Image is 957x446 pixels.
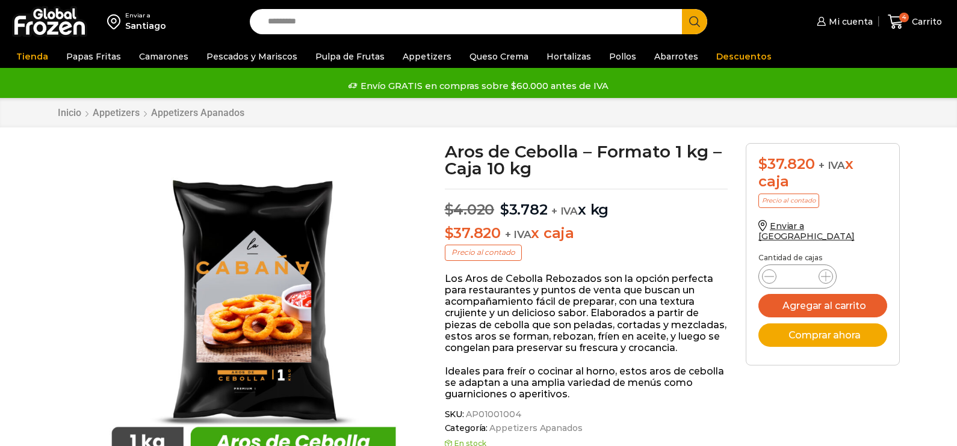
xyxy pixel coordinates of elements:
[92,107,140,118] a: Appetizers
[909,16,942,28] span: Carrito
[710,45,778,68] a: Descuentos
[133,45,194,68] a: Camarones
[445,189,728,219] p: x kg
[57,107,82,118] a: Inicio
[445,365,728,400] p: Ideales para freír o cocinar al horno, estos aros de cebolla se adaptan a una amplia variedad de ...
[464,409,522,420] span: AP01001004
[758,155,814,173] bdi: 37.820
[445,225,728,242] p: x caja
[648,45,704,68] a: Abarrotes
[758,194,819,208] p: Precio al contado
[463,45,534,68] a: Queso Crema
[488,423,582,433] a: Appetizers Apanados
[758,254,887,262] p: Cantidad de cajas
[445,423,728,433] span: Categoría:
[500,201,509,218] span: $
[899,13,909,22] span: 4
[445,224,454,242] span: $
[819,159,845,171] span: + IVA
[682,9,707,34] button: Search button
[551,205,578,217] span: + IVA
[397,45,457,68] a: Appetizers
[445,201,495,218] bdi: 4.020
[445,143,728,177] h1: Aros de Cebolla – Formato 1 kg – Caja 10 kg
[125,11,166,20] div: Enviar a
[10,45,54,68] a: Tienda
[758,155,767,173] span: $
[57,107,245,118] nav: Breadcrumb
[445,224,501,242] bdi: 37.820
[445,245,522,260] p: Precio al contado
[814,10,873,34] a: Mi cuenta
[826,16,873,28] span: Mi cuenta
[500,201,548,218] bdi: 3.782
[309,45,391,68] a: Pulpa de Frutas
[603,45,642,68] a: Pollos
[445,201,454,218] span: $
[758,156,887,191] div: x caja
[107,11,125,32] img: address-field-icon.svg
[125,20,166,32] div: Santiago
[445,273,728,353] p: Los Aros de Cebolla Rebozados son la opción perfecta para restaurantes y puntos de venta que busc...
[885,8,945,36] a: 4 Carrito
[758,294,887,317] button: Agregar al carrito
[200,45,303,68] a: Pescados y Mariscos
[445,409,728,420] span: SKU:
[60,45,127,68] a: Papas Fritas
[540,45,597,68] a: Hortalizas
[505,228,531,240] span: + IVA
[758,323,887,347] button: Comprar ahora
[758,221,855,242] a: Enviar a [GEOGRAPHIC_DATA]
[150,107,245,118] a: Appetizers Apanados
[786,268,809,285] input: Product quantity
